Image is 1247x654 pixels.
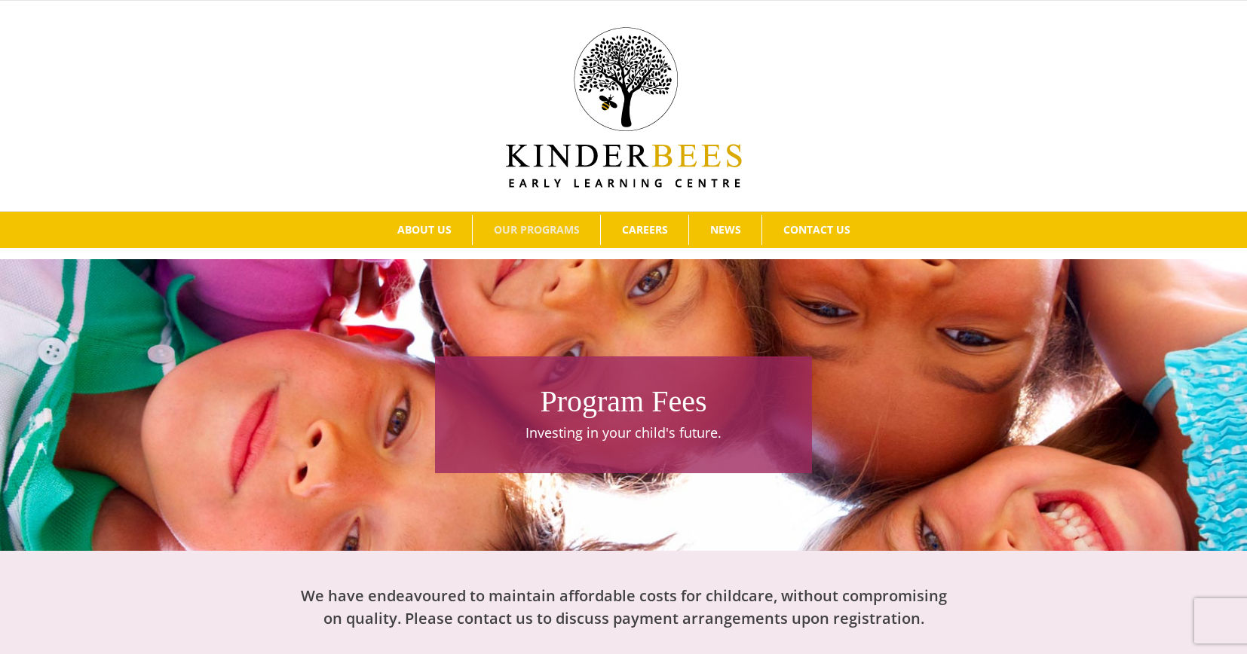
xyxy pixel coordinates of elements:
[376,215,472,245] a: ABOUT US
[443,380,804,423] h1: Program Fees
[783,225,850,235] span: CONTACT US
[292,585,955,630] h2: We have endeavoured to maintain affordable costs for childcare, without compromising on quality. ...
[689,215,761,245] a: NEWS
[443,423,804,443] p: Investing in your child's future.
[506,27,742,188] img: Kinder Bees Logo
[473,215,600,245] a: OUR PROGRAMS
[601,215,688,245] a: CAREERS
[710,225,741,235] span: NEWS
[762,215,871,245] a: CONTACT US
[494,225,580,235] span: OUR PROGRAMS
[23,212,1224,248] nav: Main Menu
[622,225,668,235] span: CAREERS
[397,225,452,235] span: ABOUT US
